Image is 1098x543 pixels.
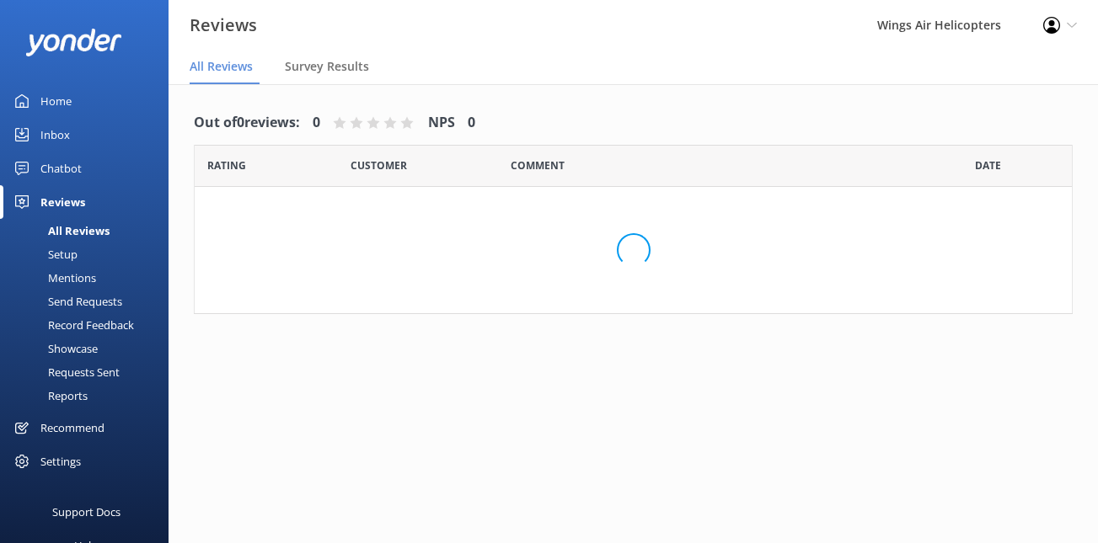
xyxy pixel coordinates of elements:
[40,84,72,118] div: Home
[194,112,300,134] h4: Out of 0 reviews:
[190,58,253,75] span: All Reviews
[10,337,169,360] a: Showcase
[313,112,320,134] h4: 0
[10,266,169,290] a: Mentions
[10,290,169,313] a: Send Requests
[468,112,475,134] h4: 0
[428,112,455,134] h4: NPS
[10,290,122,313] div: Send Requests
[10,313,134,337] div: Record Feedback
[975,157,1001,173] span: Date
[10,360,169,384] a: Requests Sent
[10,360,120,384] div: Requests Sent
[10,219,169,242] a: All Reviews
[10,313,169,337] a: Record Feedback
[10,384,88,407] div: Reports
[511,157,565,173] span: Question
[10,242,169,266] a: Setup
[25,29,122,56] img: yonder-white-logo.png
[40,118,70,152] div: Inbox
[207,157,246,173] span: Date
[52,495,121,529] div: Support Docs
[10,337,98,360] div: Showcase
[40,185,85,219] div: Reviews
[40,411,104,445] div: Recommend
[40,445,81,478] div: Settings
[285,58,369,75] span: Survey Results
[10,384,169,407] a: Reports
[10,266,96,290] div: Mentions
[190,12,257,39] h3: Reviews
[351,157,407,173] span: Date
[10,242,78,266] div: Setup
[40,152,82,185] div: Chatbot
[10,219,110,242] div: All Reviews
